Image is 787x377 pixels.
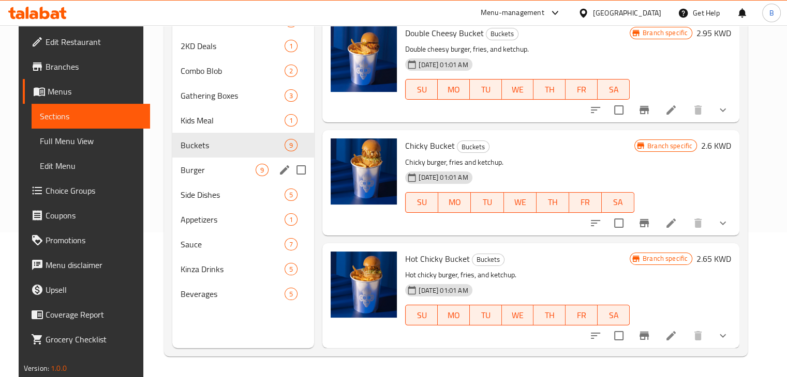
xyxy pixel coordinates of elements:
[46,209,142,222] span: Coupons
[172,281,314,306] div: Beverages5
[717,104,729,116] svg: Show Choices
[181,40,285,52] div: 2KD Deals
[475,195,499,210] span: TU
[537,192,569,213] button: TH
[481,7,544,19] div: Menu-management
[608,325,630,347] span: Select to update
[172,5,314,310] nav: Menu sections
[566,305,598,325] button: FR
[277,162,292,178] button: edit
[608,99,630,121] span: Select to update
[442,195,467,210] span: MO
[438,305,470,325] button: MO
[593,7,661,19] div: [GEOGRAPHIC_DATA]
[474,82,498,97] span: TU
[638,254,692,263] span: Branch specific
[686,211,710,235] button: delete
[643,141,696,151] span: Branch specific
[717,329,729,342] svg: Show Choices
[573,195,598,210] span: FR
[172,83,314,108] div: Gathering Boxes3
[172,34,314,58] div: 2KD Deals1
[566,79,598,100] button: FR
[638,28,692,38] span: Branch specific
[172,158,314,182] div: Burger9edit
[181,114,285,127] div: Kids Meal
[285,288,298,300] div: items
[410,308,434,323] span: SU
[602,308,626,323] span: SA
[172,58,314,83] div: Combo Blob2
[46,259,142,271] span: Menu disclaimer
[331,252,397,318] img: Hot Chicky Bucket
[40,135,142,147] span: Full Menu View
[569,192,602,213] button: FR
[285,264,297,274] span: 5
[181,164,256,176] div: Burger
[410,195,434,210] span: SU
[181,89,285,102] span: Gathering Boxes
[181,263,285,275] span: Kinza Drinks
[665,217,677,229] a: Edit menu item
[181,213,285,226] span: Appetizers
[331,26,397,92] img: Double Cheesy Bucket
[46,184,142,197] span: Choice Groups
[23,327,150,352] a: Grocery Checklist
[506,308,530,323] span: WE
[172,133,314,158] div: Buckets9
[46,234,142,246] span: Promotions
[181,189,285,201] span: Side Dishes
[40,160,142,172] span: Edit Menu
[23,228,150,253] a: Promotions
[181,288,285,300] span: Beverages
[285,215,297,225] span: 1
[23,277,150,302] a: Upsell
[606,195,630,210] span: SA
[474,308,498,323] span: TU
[533,305,566,325] button: TH
[632,211,657,235] button: Branch-specific-item
[442,308,466,323] span: MO
[696,252,731,266] h6: 2.65 KWD
[32,153,150,178] a: Edit Menu
[46,284,142,296] span: Upsell
[405,138,455,153] span: Chicky Bucket
[710,98,735,122] button: show more
[438,192,471,213] button: MO
[538,308,561,323] span: TH
[583,98,608,122] button: sort-choices
[405,269,630,281] p: Hot chicky burger, fries, and ketchup.
[285,190,297,200] span: 5
[405,79,438,100] button: SU
[608,212,630,234] span: Select to update
[23,178,150,203] a: Choice Groups
[632,323,657,348] button: Branch-specific-item
[414,172,472,182] span: [DATE] 01:01 AM
[665,104,677,116] a: Edit menu item
[256,164,269,176] div: items
[405,305,438,325] button: SU
[256,165,268,175] span: 9
[541,195,565,210] span: TH
[442,82,466,97] span: MO
[504,192,537,213] button: WE
[410,82,434,97] span: SU
[285,238,298,250] div: items
[583,323,608,348] button: sort-choices
[414,60,472,70] span: [DATE] 01:01 AM
[181,65,285,77] span: Combo Blob
[172,232,314,257] div: Sauce7
[172,207,314,232] div: Appetizers1
[470,305,502,325] button: TU
[285,65,298,77] div: items
[23,203,150,228] a: Coupons
[40,110,142,122] span: Sections
[23,79,150,104] a: Menus
[502,79,534,100] button: WE
[285,213,298,226] div: items
[471,192,503,213] button: TU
